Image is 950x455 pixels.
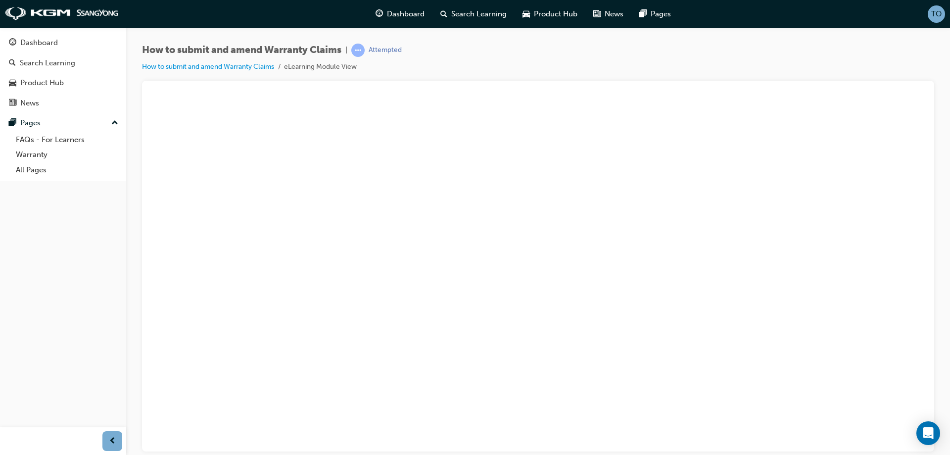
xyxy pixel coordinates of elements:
span: prev-icon [109,435,116,448]
div: Search Learning [20,57,75,69]
a: Product Hub [4,74,122,92]
span: Dashboard [387,8,425,20]
span: TO [931,8,942,20]
button: DashboardSearch LearningProduct HubNews [4,32,122,114]
a: Dashboard [4,34,122,52]
a: search-iconSearch Learning [432,4,515,24]
span: News [605,8,623,20]
li: eLearning Module View [284,61,357,73]
span: up-icon [111,117,118,130]
img: kgm [5,7,119,21]
span: learningRecordVerb_ATTEMPT-icon [351,44,365,57]
a: Warranty [12,147,122,162]
span: How to submit and amend Warranty Claims [142,45,341,56]
span: Search Learning [451,8,507,20]
a: Search Learning [4,54,122,72]
a: FAQs - For Learners [12,132,122,148]
span: pages-icon [639,8,647,20]
button: TO [928,5,945,23]
div: Product Hub [20,77,64,89]
span: guage-icon [376,8,383,20]
a: All Pages [12,162,122,178]
span: car-icon [9,79,16,88]
span: car-icon [522,8,530,20]
div: Attempted [369,46,402,55]
a: How to submit and amend Warranty Claims [142,62,274,71]
button: Pages [4,114,122,132]
div: Open Intercom Messenger [916,421,940,445]
span: news-icon [9,99,16,108]
div: News [20,98,39,109]
span: | [345,45,347,56]
span: Product Hub [534,8,577,20]
a: news-iconNews [585,4,631,24]
a: guage-iconDashboard [368,4,432,24]
span: guage-icon [9,39,16,48]
span: news-icon [593,8,601,20]
div: Dashboard [20,37,58,49]
span: search-icon [440,8,447,20]
span: pages-icon [9,119,16,128]
span: search-icon [9,59,16,68]
span: Pages [651,8,671,20]
a: pages-iconPages [631,4,679,24]
div: Pages [20,117,41,129]
a: car-iconProduct Hub [515,4,585,24]
a: News [4,94,122,112]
